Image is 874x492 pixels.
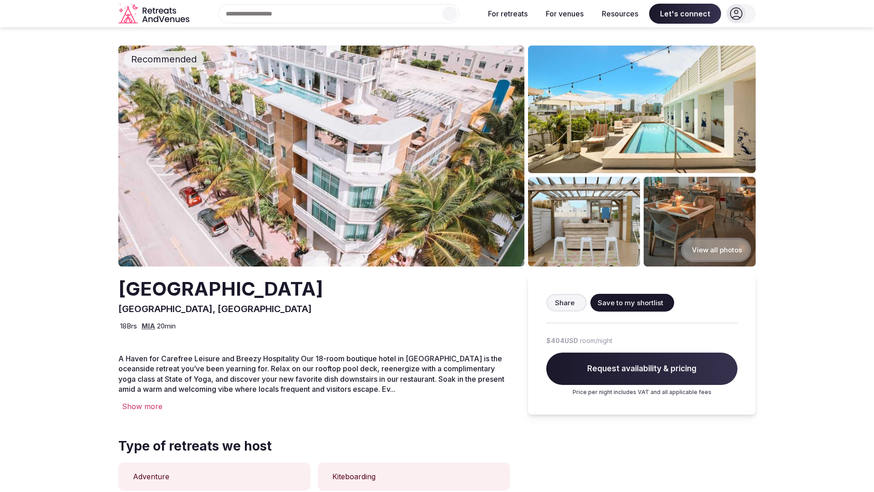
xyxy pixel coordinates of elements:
[118,4,191,24] a: Visit the homepage
[528,177,640,266] img: Venue gallery photo
[595,4,645,24] button: Resources
[546,353,737,385] span: Request availability & pricing
[644,177,756,266] img: Venue gallery photo
[528,46,756,173] img: Venue gallery photo
[546,389,737,396] p: Price per night includes VAT and all applicable fees
[555,298,574,307] span: Share
[127,53,200,66] span: Recommended
[118,4,191,24] svg: Retreats and Venues company logo
[118,276,323,302] h2: [GEOGRAPHIC_DATA]
[118,46,524,266] img: Venue cover photo
[118,401,510,411] div: Show more
[546,294,587,312] button: Share
[539,4,591,24] button: For venues
[142,322,155,330] a: MIA
[598,298,663,307] span: Save to my shortlist
[118,303,312,314] span: [GEOGRAPHIC_DATA], [GEOGRAPHIC_DATA]
[590,294,674,312] button: Save to my shortlist
[580,336,612,345] span: room/night
[120,321,137,331] span: 18 Brs
[649,4,721,24] span: Let's connect
[546,336,578,345] span: $404 USD
[118,354,504,394] span: A Haven for Carefree Leisure and Breezy Hospitality Our 18-room boutique hotel in [GEOGRAPHIC_DAT...
[481,4,535,24] button: For retreats
[124,51,204,67] div: Recommended
[681,238,751,262] button: View all photos
[118,437,510,455] span: Type of retreats we host
[157,321,176,331] span: 20 min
